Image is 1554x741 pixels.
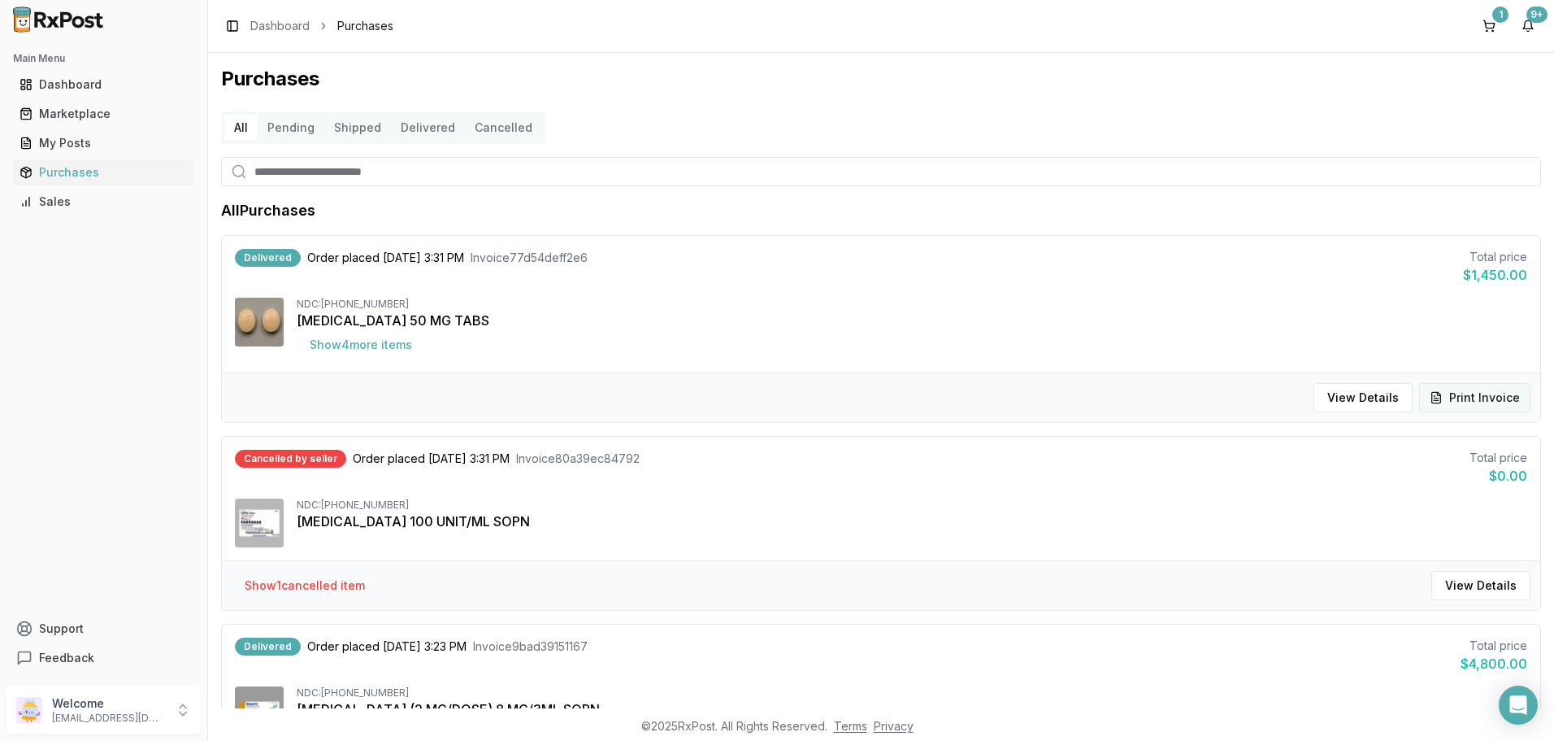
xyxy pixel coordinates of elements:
[297,512,1527,531] div: [MEDICAL_DATA] 100 UNIT/ML SOPN
[1313,383,1413,412] button: View Details
[13,187,194,216] a: Sales
[13,129,194,158] a: My Posts
[20,164,188,181] div: Purchases
[235,687,284,735] img: Ozempic (2 MG/DOSE) 8 MG/3ML SOPN
[1463,249,1527,265] div: Total price
[235,249,301,267] div: Delivered
[16,697,42,723] img: User avatar
[297,687,1527,700] div: NDC: [PHONE_NUMBER]
[7,130,201,156] button: My Posts
[516,451,640,467] span: Invoice 80a39ec84792
[20,76,188,93] div: Dashboard
[7,614,201,643] button: Support
[874,719,914,733] a: Privacy
[297,499,1527,512] div: NDC: [PHONE_NUMBER]
[52,712,165,725] p: [EMAIL_ADDRESS][DOMAIN_NAME]
[473,639,588,655] span: Invoice 9bad39151167
[7,72,201,98] button: Dashboard
[337,18,393,34] span: Purchases
[250,18,310,34] a: Dashboard
[1463,265,1527,285] div: $1,450.00
[20,135,188,151] div: My Posts
[1476,13,1502,39] button: 1
[297,700,1527,719] div: [MEDICAL_DATA] (2 MG/DOSE) 8 MG/3ML SOPN
[7,101,201,127] button: Marketplace
[13,158,194,187] a: Purchases
[39,650,94,666] span: Feedback
[297,330,425,360] button: Show4more items
[221,199,315,222] h1: All Purchases
[391,115,465,141] button: Delivered
[465,115,542,141] button: Cancelled
[1431,571,1530,600] button: View Details
[1526,7,1547,23] div: 9+
[52,695,165,712] p: Welcome
[1492,7,1508,23] div: 1
[13,70,194,99] a: Dashboard
[307,250,464,266] span: Order placed [DATE] 3:31 PM
[471,250,588,266] span: Invoice 77d54deff2e6
[232,571,378,600] button: Show1cancelled item
[307,639,467,655] span: Order placed [DATE] 3:23 PM
[7,643,201,673] button: Feedback
[834,719,867,733] a: Terms
[1469,450,1527,466] div: Total price
[1515,13,1541,39] button: 9+
[221,66,1541,92] h1: Purchases
[297,311,1527,330] div: [MEDICAL_DATA] 50 MG TABS
[353,451,510,467] span: Order placed [DATE] 3:31 PM
[1461,654,1527,673] div: $4,800.00
[224,115,258,141] button: All
[7,7,111,33] img: RxPost Logo
[250,18,393,34] nav: breadcrumb
[20,194,188,210] div: Sales
[1461,638,1527,654] div: Total price
[13,52,194,65] h2: Main Menu
[7,159,201,185] button: Purchases
[297,298,1527,311] div: NDC: [PHONE_NUMBER]
[235,638,301,656] div: Delivered
[7,189,201,215] button: Sales
[1419,383,1530,412] button: Print Invoice
[235,450,346,468] div: Cancelled by seller
[1499,686,1538,725] div: Open Intercom Messenger
[258,115,324,141] button: Pending
[324,115,391,141] button: Shipped
[20,106,188,122] div: Marketplace
[235,499,284,547] img: Lantus SoloStar 100 UNIT/ML SOPN
[1469,466,1527,486] div: $0.00
[13,99,194,129] a: Marketplace
[235,298,284,347] img: Januvia 50 MG TABS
